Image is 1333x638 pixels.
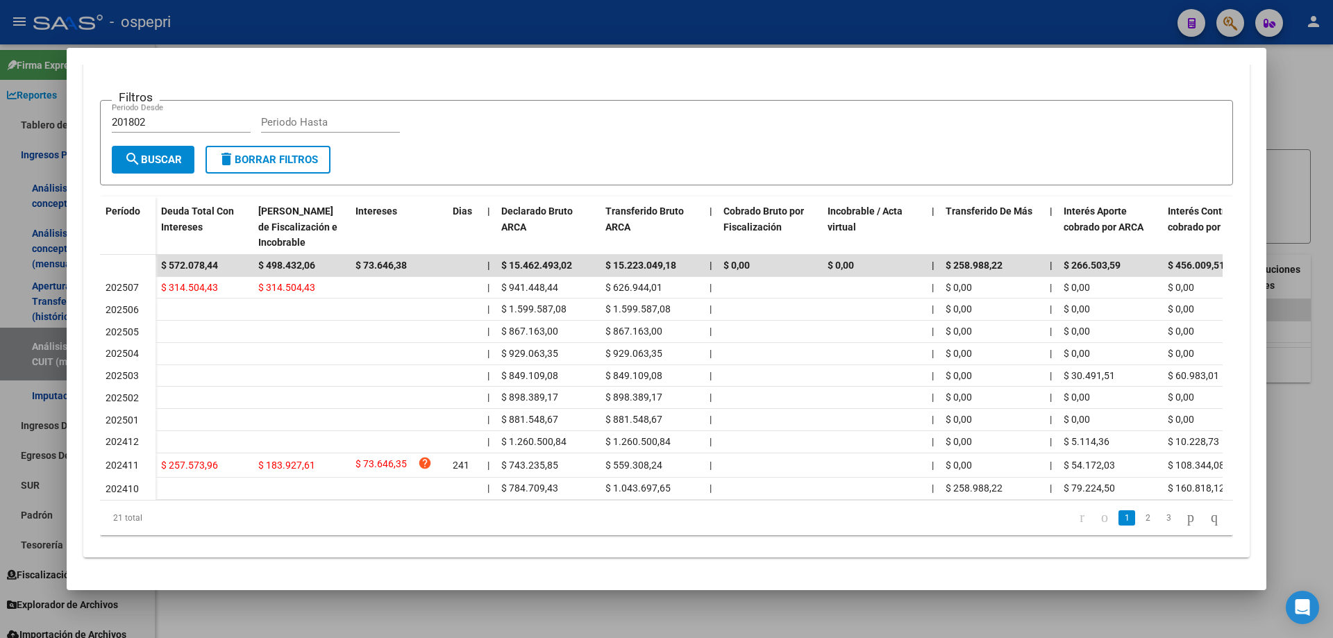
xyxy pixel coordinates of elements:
span: $ 183.927,61 [258,460,315,471]
span: | [932,326,934,337]
span: $ 15.462.493,02 [501,260,572,271]
span: Transferido Bruto ARCA [605,205,684,233]
span: | [710,392,712,403]
span: | [932,348,934,359]
span: 202503 [106,370,139,381]
li: page 3 [1158,506,1179,530]
span: $ 258.988,22 [946,260,1003,271]
span: $ 257.573,96 [161,460,218,471]
span: $ 941.448,44 [501,282,558,293]
a: 1 [1118,510,1135,526]
a: go to next page [1181,510,1200,526]
span: | [487,414,489,425]
span: $ 498.432,06 [258,260,315,271]
span: Buscar [124,153,182,166]
li: page 2 [1137,506,1158,530]
a: 2 [1139,510,1156,526]
span: | [710,303,712,314]
span: Interés Aporte cobrado por ARCA [1064,205,1143,233]
span: $ 79.224,50 [1064,482,1115,494]
span: Dias [453,205,472,217]
span: $ 0,00 [1064,348,1090,359]
mat-icon: search [124,151,141,167]
span: 202502 [106,392,139,403]
span: | [487,205,490,217]
span: | [710,436,712,447]
span: $ 0,00 [723,260,750,271]
span: | [487,460,489,471]
span: | [710,370,712,381]
span: | [487,370,489,381]
a: go to last page [1205,510,1224,526]
datatable-header-cell: Período [100,196,156,255]
span: | [932,303,934,314]
span: $ 898.389,17 [605,392,662,403]
span: $ 108.344,08 [1168,460,1225,471]
h3: Filtros [112,90,160,105]
span: $ 0,00 [946,326,972,337]
span: $ 849.109,08 [605,370,662,381]
span: | [932,205,934,217]
span: 202507 [106,282,139,293]
span: Transferido De Más [946,205,1032,217]
span: | [1050,282,1052,293]
span: $ 0,00 [946,282,972,293]
a: 3 [1160,510,1177,526]
span: | [487,436,489,447]
span: 202410 [106,483,139,494]
span: $ 60.983,01 [1168,370,1219,381]
span: | [932,414,934,425]
span: $ 5.114,36 [1064,436,1109,447]
span: | [487,260,490,271]
span: $ 258.988,22 [946,482,1003,494]
li: page 1 [1116,506,1137,530]
span: $ 15.223.049,18 [605,260,676,271]
span: $ 867.163,00 [605,326,662,337]
span: $ 784.709,43 [501,482,558,494]
span: $ 0,00 [1168,282,1194,293]
span: $ 0,00 [1168,414,1194,425]
span: $ 0,00 [1168,326,1194,337]
mat-icon: delete [218,151,235,167]
datatable-header-cell: Intereses [350,196,447,258]
span: | [487,348,489,359]
datatable-header-cell: | [926,196,940,258]
span: | [487,482,489,494]
span: Cobrado Bruto por Fiscalización [723,205,804,233]
span: $ 0,00 [1168,348,1194,359]
span: $ 0,00 [946,303,972,314]
span: $ 0,00 [1064,326,1090,337]
datatable-header-cell: Dias [447,196,482,258]
span: | [1050,414,1052,425]
span: $ 10.228,73 [1168,436,1219,447]
button: Buscar [112,146,194,174]
span: | [932,392,934,403]
span: | [1050,303,1052,314]
span: | [932,436,934,447]
span: $ 881.548,67 [501,414,558,425]
span: 202506 [106,304,139,315]
span: 202412 [106,436,139,447]
i: help [418,456,432,470]
datatable-header-cell: Deuda Total Con Intereses [156,196,253,258]
span: | [710,348,712,359]
span: $ 0,00 [1168,303,1194,314]
span: $ 314.504,43 [161,282,218,293]
span: $ 0,00 [946,414,972,425]
span: $ 898.389,17 [501,392,558,403]
datatable-header-cell: Transferido De Más [940,196,1044,258]
span: $ 743.235,85 [501,460,558,471]
span: $ 266.503,59 [1064,260,1121,271]
span: | [1050,460,1052,471]
span: $ 1.260.500,84 [501,436,567,447]
span: $ 849.109,08 [501,370,558,381]
span: | [932,482,934,494]
span: | [487,303,489,314]
span: [PERSON_NAME] de Fiscalización e Incobrable [258,205,337,249]
datatable-header-cell: | [1044,196,1058,258]
span: $ 626.944,01 [605,282,662,293]
datatable-header-cell: Interés Aporte cobrado por ARCA [1058,196,1162,258]
span: | [710,414,712,425]
span: $ 0,00 [1064,282,1090,293]
span: $ 0,00 [946,392,972,403]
